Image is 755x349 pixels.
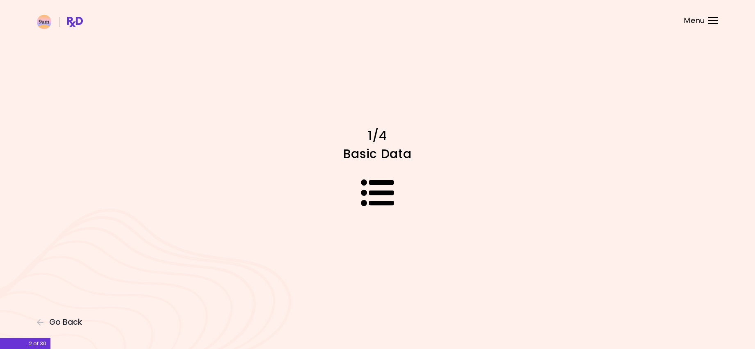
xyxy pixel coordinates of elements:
[37,15,83,29] img: RxDiet
[234,146,521,162] h1: Basic Data
[49,318,82,327] span: Go Back
[37,318,86,327] button: Go Back
[684,17,705,24] span: Menu
[234,128,521,144] h1: 1/4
